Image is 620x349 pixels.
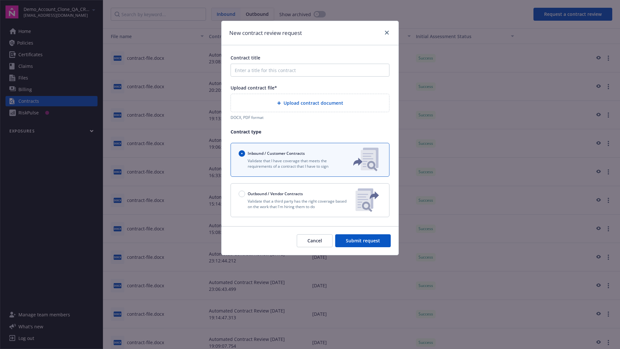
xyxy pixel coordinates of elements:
[307,238,322,244] span: Cancel
[284,100,343,106] span: Upload contract document
[231,85,277,91] span: Upload contract file*
[239,191,245,197] input: Outbound / Vendor Contracts
[335,234,391,247] button: Submit request
[239,150,245,157] input: Inbound / Customer Contracts
[231,115,389,120] div: DOCX, PDF format
[239,198,350,209] p: Validate that a third party has the right coverage based on the work that I'm hiring them to do
[248,191,303,196] span: Outbound / Vendor Contracts
[231,143,389,177] button: Inbound / Customer ContractsValidate that I have coverage that meets the requirements of a contra...
[231,94,389,112] div: Upload contract document
[248,151,305,156] span: Inbound / Customer Contracts
[231,64,389,77] input: Enter a title for this contract
[383,29,391,37] a: close
[231,183,389,217] button: Outbound / Vendor ContractsValidate that a third party has the right coverage based on the work t...
[297,234,333,247] button: Cancel
[231,128,389,135] p: Contract type
[229,29,302,37] h1: New contract review request
[346,238,380,244] span: Submit request
[239,158,343,169] p: Validate that I have coverage that meets the requirements of a contract that I have to sign
[231,55,260,61] span: Contract title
